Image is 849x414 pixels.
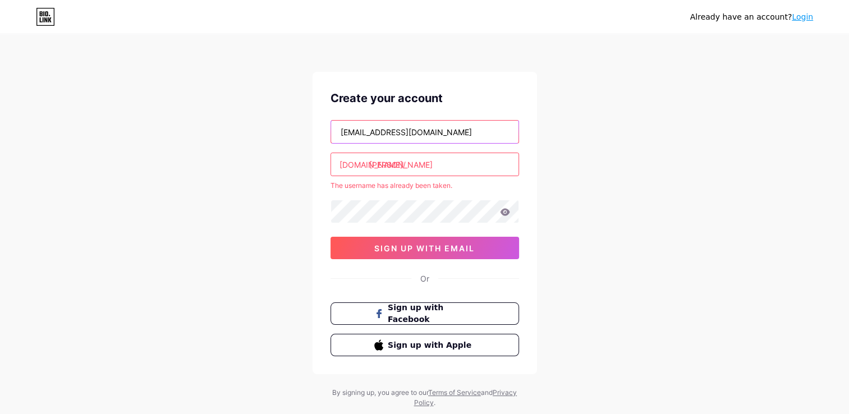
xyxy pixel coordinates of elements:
[331,153,518,176] input: username
[331,90,519,107] div: Create your account
[331,302,519,325] button: Sign up with Facebook
[339,159,406,171] div: [DOMAIN_NAME]/
[331,181,519,191] div: The username has already been taken.
[331,121,518,143] input: Email
[388,302,475,325] span: Sign up with Facebook
[329,388,520,408] div: By signing up, you agree to our and .
[420,273,429,284] div: Or
[792,12,813,21] a: Login
[331,334,519,356] button: Sign up with Apple
[374,243,475,253] span: sign up with email
[428,388,481,397] a: Terms of Service
[388,339,475,351] span: Sign up with Apple
[331,237,519,259] button: sign up with email
[690,11,813,23] div: Already have an account?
